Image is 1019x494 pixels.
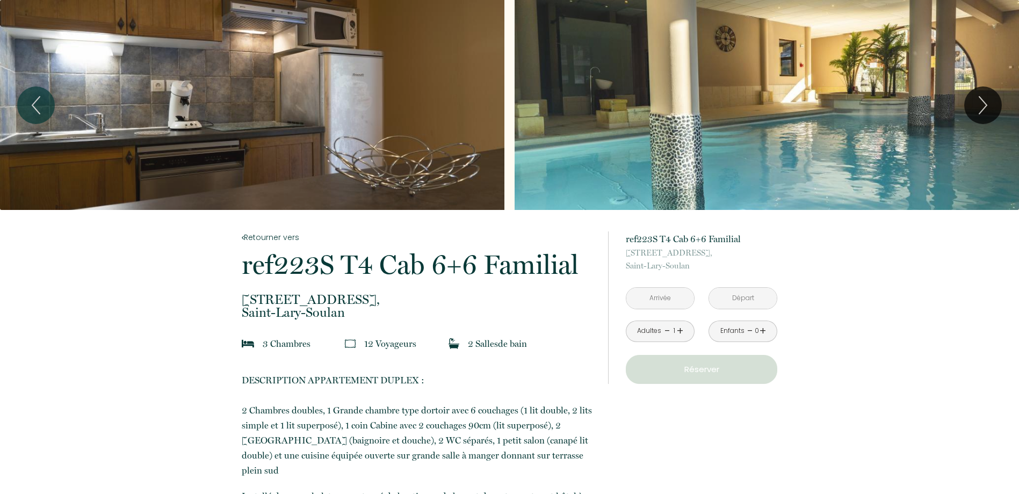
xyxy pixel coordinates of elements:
[671,326,677,336] div: 1
[468,336,527,351] p: 2 Salle de bain
[637,326,661,336] div: Adultes
[754,326,760,336] div: 0
[760,323,766,339] a: +
[242,373,594,478] p: DESCRIPTION APPARTEMENT DUPLEX : 2 Chambres doubles, 1 Grande chambre type dortoir avec 6 couchag...
[964,86,1002,124] button: Next
[242,231,594,243] a: Retourner vers
[413,338,416,349] span: s
[626,231,777,246] p: ref223S T4 Cab 6+6 Familial
[626,288,694,309] input: Arrivée
[263,336,310,351] p: 3 Chambre
[709,288,777,309] input: Départ
[242,293,594,306] span: [STREET_ADDRESS],
[494,338,498,349] span: s
[677,323,683,339] a: +
[242,293,594,319] p: Saint-Lary-Soulan
[17,86,55,124] button: Previous
[626,246,777,272] p: Saint-Lary-Soulan
[626,355,777,384] button: Réserver
[630,363,774,376] p: Réserver
[626,246,777,259] span: [STREET_ADDRESS],
[747,323,753,339] a: -
[307,338,310,349] span: s
[720,326,745,336] div: Enfants
[664,323,670,339] a: -
[364,336,416,351] p: 12 Voyageur
[345,338,356,349] img: guests
[242,251,594,278] p: ref223S T4 Cab 6+6 Familial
